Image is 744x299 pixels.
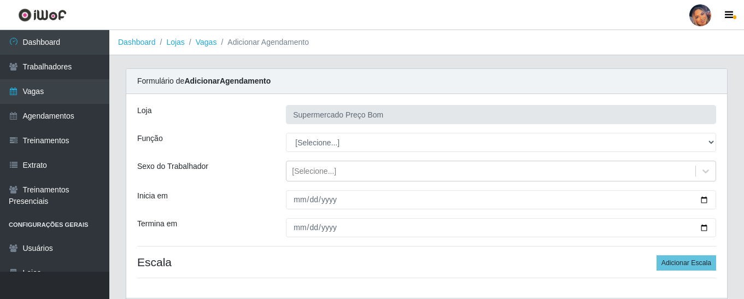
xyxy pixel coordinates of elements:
[657,255,716,271] button: Adicionar Escala
[137,190,168,202] label: Inicia em
[137,105,151,116] label: Loja
[196,38,217,46] a: Vagas
[118,38,156,46] a: Dashboard
[286,218,716,237] input: 00/00/0000
[109,30,744,55] nav: breadcrumb
[286,190,716,209] input: 00/00/0000
[137,161,208,172] label: Sexo do Trabalhador
[137,255,716,269] h4: Escala
[166,38,184,46] a: Lojas
[18,8,67,22] img: CoreUI Logo
[126,69,727,94] div: Formulário de
[184,77,271,85] strong: Adicionar Agendamento
[137,218,177,230] label: Termina em
[292,166,336,177] div: [Selecione...]
[137,133,163,144] label: Função
[216,37,309,48] li: Adicionar Agendamento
